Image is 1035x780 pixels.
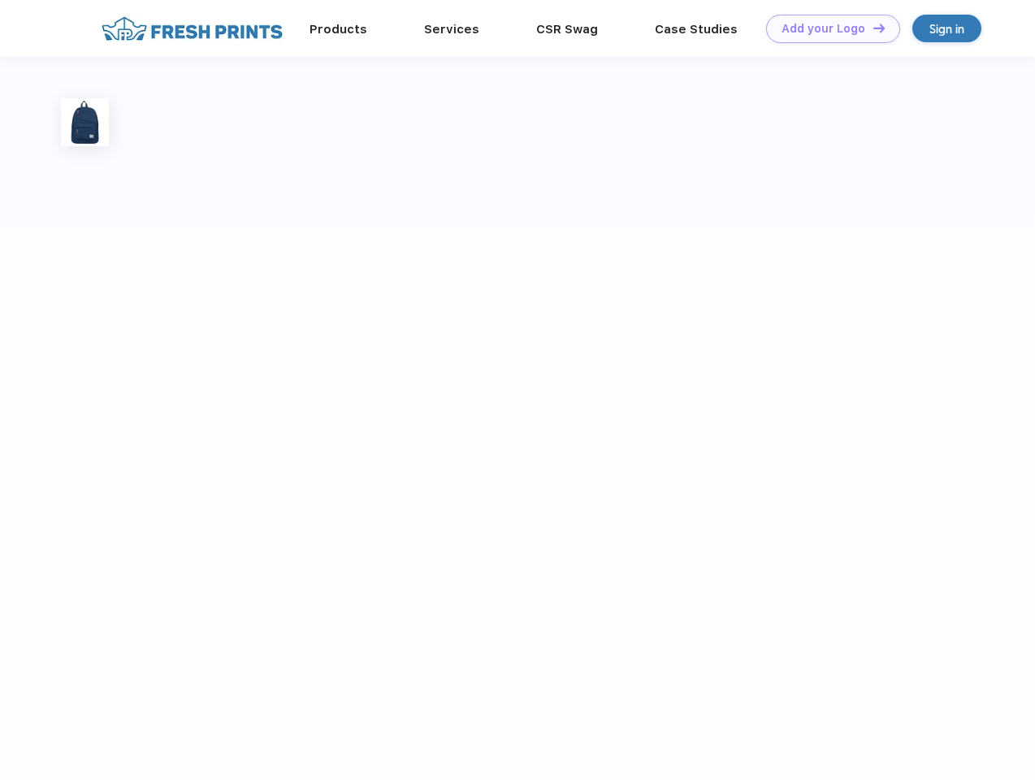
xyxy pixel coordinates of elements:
div: Sign in [929,19,964,38]
img: DT [873,24,885,32]
a: Products [310,22,367,37]
div: Add your Logo [782,22,865,36]
img: func=resize&h=100 [61,98,109,146]
a: Sign in [912,15,981,42]
img: fo%20logo%202.webp [97,15,288,43]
